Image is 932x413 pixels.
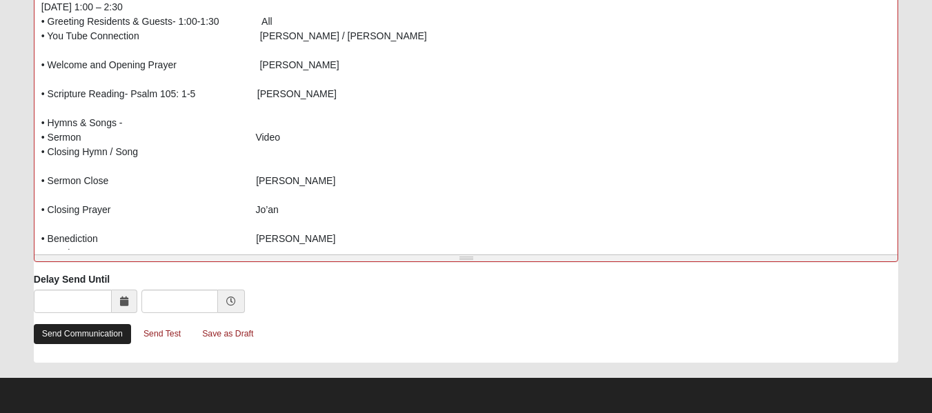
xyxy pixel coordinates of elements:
a: Send Test [135,323,190,345]
a: Save as Draft [193,323,262,345]
div: Resize [34,255,898,261]
a: Send Communication [34,324,131,344]
label: Delay Send Until [34,272,110,286]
